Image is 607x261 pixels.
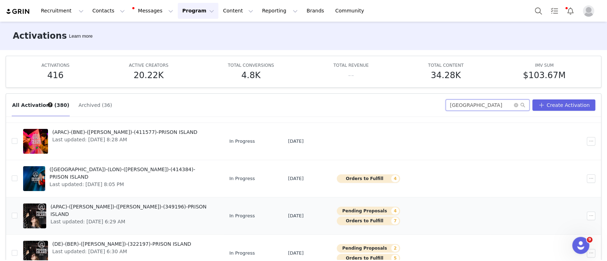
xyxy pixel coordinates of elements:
span: ([GEOGRAPHIC_DATA])-(LON)-([PERSON_NAME])-(414384)-PRISON ISLAND [49,166,214,181]
button: Content [219,3,257,19]
button: Home [111,3,125,16]
input: Search... [446,99,529,111]
button: Recruitment [37,3,88,19]
div: Go to settings on the top right of your email dashboard. If you've exceeded your daily limit, GRI... [11,31,131,66]
a: Source reference 10778092: [13,128,18,134]
div: Check if you've set specific emailing hours that might be preventing emails from sending outside ... [11,69,131,97]
span: ACTIVE CREATORS [129,63,168,68]
div: If you still need help with your email delays, I'm here to assist you further. Would you like to ... [6,183,117,226]
div: If you still need help with your email delays, I'm here to assist you further. Would you like to ... [11,187,111,222]
div: Tooltip anchor [47,102,53,108]
b: View delayed emails: [11,101,71,107]
span: IMV SUM [535,63,554,68]
div: Email delays in [GEOGRAPHIC_DATA] typically happen due to daily sending limits or emailing hour r... [6,2,137,154]
h5: 416 [47,69,64,82]
button: Pending Proposals4 [337,207,400,215]
button: Create Activation [532,99,595,111]
span: 9 [587,237,592,243]
a: ([GEOGRAPHIC_DATA])-(LON)-([PERSON_NAME])-(414384)-PRISON ISLANDLast updated: [DATE] 8:05 PM [23,164,218,193]
span: ACTIVATIONS [42,63,70,68]
span: TOTAL CONVERSIONS [228,63,274,68]
img: Profile image for GRIN Helper [20,4,32,15]
span: TOTAL CONTENT [428,63,464,68]
span: [DATE] [288,250,304,257]
span: (APAC)-(BNE)-([PERSON_NAME])-(411577)-PRISON ISLAND [52,129,197,136]
button: Messages [129,3,177,19]
h1: GRIN Helper [34,4,69,9]
a: Source reference 10778091: [67,60,73,65]
button: Contacts [88,3,129,19]
div: Close [125,3,138,16]
p: The team can also help [34,9,89,16]
button: Reporting [258,3,302,19]
span: Last updated: [DATE] 6:29 AM [50,218,214,225]
span: Last updated: [DATE] 8:28 AM [52,136,197,143]
iframe: Intercom live chat [572,237,589,254]
button: Search [531,3,546,19]
h5: 34.28K [431,69,460,82]
div: Make sure your daily limit matches your email provider's capacity to prevent future delays. [11,136,131,150]
button: Notifications [563,3,578,19]
div: GRIN Helper says… [6,155,137,172]
span: In Progress [229,138,255,145]
span: In Progress [229,250,255,257]
div: Tooltip anchor [68,33,94,40]
button: Archived (36) [78,99,112,111]
span: [DATE] [288,175,304,182]
a: Tasks [547,3,562,19]
span: Last updated: [DATE] 6:30 AM [52,248,191,255]
img: placeholder-profile.jpg [583,5,594,17]
span: TOTAL REVENUE [334,63,369,68]
b: Review emailing hours: [11,70,77,75]
a: Community [331,3,372,19]
button: Program [178,3,218,19]
b: Check your daily sending limit: [11,31,98,37]
h5: 20.22K [134,69,164,82]
button: All Activations (380) [12,99,70,111]
span: (DE)-(BER)-([PERSON_NAME])-(322197)-PRISON ISLAND [52,240,191,248]
i: icon: search [520,103,525,108]
h5: -- [348,69,354,82]
div: Use the email dashboard to check your "Scheduled Emails" table - you can see queued emails and us... [11,100,131,132]
h5: 4.8K [241,69,261,82]
button: Profile [579,5,601,17]
img: grin logo [6,8,31,15]
a: (APAC)-(BNE)-([PERSON_NAME])-(411577)-PRISON ISLANDLast updated: [DATE] 8:28 AM [23,127,218,156]
div: Is that what you were looking for? [11,159,96,167]
button: Pending Proposals2 [337,244,400,252]
div: GRIN Helper says… [6,2,137,155]
a: (APAC)-([PERSON_NAME])-([PERSON_NAME])-(349196)-PRISON ISLANDLast updated: [DATE] 6:29 AM [23,202,218,230]
button: Orders to Fulfill4 [337,174,400,183]
i: icon: close-circle [514,103,518,107]
div: GRIN Helper says… [6,183,137,242]
span: [DATE] [288,138,304,145]
h5: $103.67M [523,69,565,82]
a: Brands [302,3,330,19]
span: In Progress [229,175,255,182]
span: Last updated: [DATE] 8:05 PM [49,181,214,188]
button: Orders to Fulfill7 [337,217,400,225]
span: (APAC)-([PERSON_NAME])-([PERSON_NAME])-(349196)-PRISON ISLAND [50,203,214,218]
span: In Progress [229,212,255,219]
h3: Activations [13,29,67,42]
div: Is that what you were looking for? [6,155,102,171]
span: [DATE] [288,212,304,219]
button: go back [5,3,18,16]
